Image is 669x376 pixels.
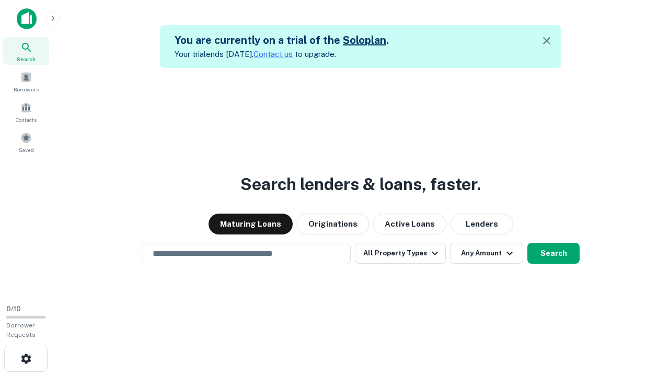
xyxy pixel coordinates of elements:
[6,305,21,313] span: 0 / 10
[355,243,446,264] button: All Property Types
[6,322,36,338] span: Borrower Requests
[3,37,49,65] a: Search
[17,8,37,29] img: capitalize-icon.png
[240,172,481,197] h3: Search lenders & loans, faster.
[3,98,49,126] a: Contacts
[209,214,293,234] button: Maturing Loans
[3,128,49,156] a: Saved
[297,214,369,234] button: Originations
[373,214,446,234] button: Active Loans
[19,146,34,154] span: Saved
[16,115,37,124] span: Contacts
[14,85,39,93] span: Borrowers
[175,48,389,61] p: Your trial ends [DATE]. to upgrade.
[175,32,389,48] h5: You are currently on a trial of the .
[253,50,293,58] a: Contact us
[451,214,513,234] button: Lenders
[617,292,669,343] iframe: Chat Widget
[527,243,580,264] button: Search
[17,55,36,63] span: Search
[450,243,523,264] button: Any Amount
[3,67,49,96] a: Borrowers
[343,34,386,46] a: Soloplan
